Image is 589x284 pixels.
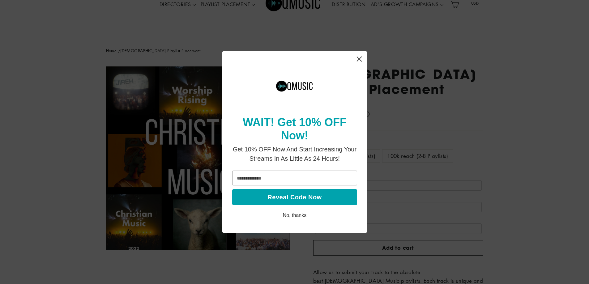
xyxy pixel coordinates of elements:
a: No, thanks [283,213,306,218]
div: Close [352,51,367,68]
img: Untitled%20design.png [276,66,313,108]
button: Reveal Code Now [232,189,357,205]
p: Get 10% OFF Now And Start Increasing Your Streams In As Little As 24 Hours! [232,145,357,163]
strong: WAIT! Get 10% OFF Now! [242,116,349,142]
